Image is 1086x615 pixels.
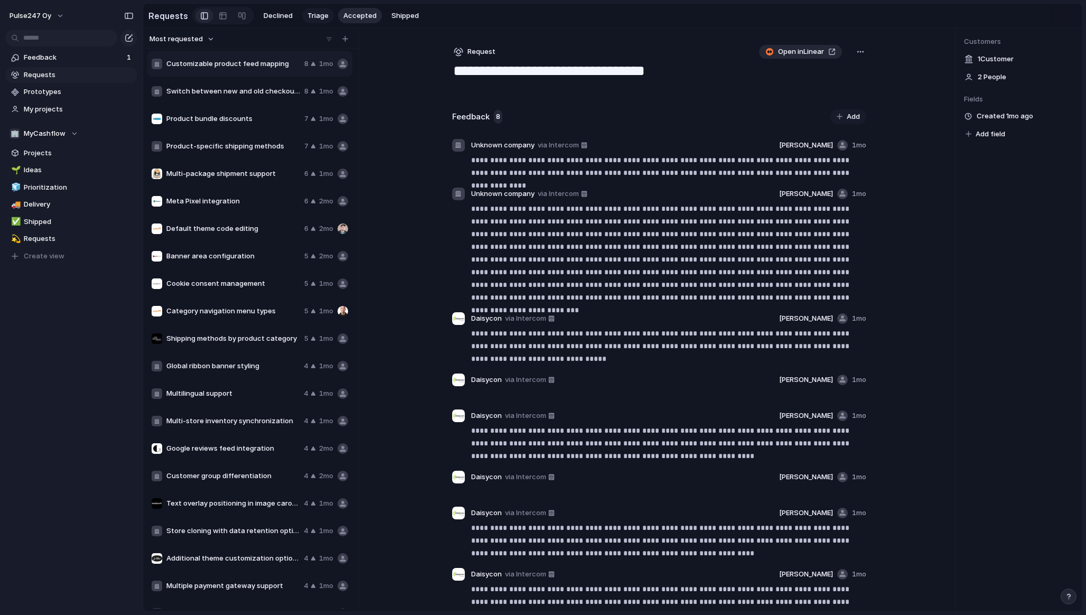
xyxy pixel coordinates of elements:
span: Feedback [24,52,124,63]
span: 1mo [852,313,866,324]
a: 🚚Delivery [5,197,137,212]
button: Accepted [338,8,382,24]
span: Daisycon [471,472,502,482]
span: Google reviews feed integration [166,443,299,454]
span: Created 1mo ago [977,111,1033,122]
span: 1mo [319,553,333,564]
span: 1mo [319,581,333,591]
span: [PERSON_NAME] [779,313,833,324]
span: 1mo [319,361,333,371]
button: 🧊 [10,182,20,193]
a: 🌱Ideas [5,162,137,178]
span: 1mo [319,526,333,536]
a: Feedback1 [5,50,137,66]
button: Declined [258,8,298,24]
span: 1mo [319,169,333,179]
button: ✅ [10,217,20,227]
h2: Requests [148,10,188,22]
span: Product-specific shipping methods [166,141,300,152]
h2: Feedback [452,111,490,123]
button: Create view [5,248,137,264]
span: via Intercom [505,472,546,482]
a: via Intercom [503,312,557,325]
span: 1mo [319,333,333,344]
span: 1mo [852,411,866,421]
span: Daisycon [471,375,502,385]
span: via Intercom [505,508,546,518]
a: My projects [5,101,137,117]
button: Add field [964,127,1007,141]
span: Daisycon [471,569,502,580]
span: Daisycon [471,313,502,324]
a: Requests [5,67,137,83]
span: 6 [304,169,308,179]
a: via Intercom [503,568,557,581]
a: via Intercom [503,471,557,483]
span: 1mo [319,59,333,69]
span: 1mo [852,375,866,385]
span: 1 Customer [978,54,1014,64]
span: Most requested [149,34,203,44]
span: 4 [304,498,308,509]
button: Request [452,45,497,59]
span: Open in Linear [778,46,824,57]
span: Store cloning with data retention options [166,526,299,536]
span: via Intercom [538,140,579,151]
span: Customizable product feed mapping [166,59,300,69]
span: 4 [304,443,308,454]
span: Category navigation menu types [166,306,300,316]
span: 2mo [319,251,333,262]
span: 1mo [319,416,333,426]
div: 🏢 [10,128,20,139]
span: 4 [304,553,308,564]
span: Multi-package shipment support [166,169,300,179]
a: 💫Requests [5,231,137,247]
span: Delivery [24,199,134,210]
span: Text overlay positioning in image carousel [166,498,299,509]
span: Shipped [391,11,419,21]
span: via Intercom [505,411,546,421]
span: Shipped [24,217,134,227]
span: 1mo [319,388,333,399]
div: 💫 [11,233,18,245]
span: Multi-store inventory synchronization [166,416,299,426]
span: Switch between new and old checkout views [166,86,300,97]
span: via Intercom [505,375,546,385]
span: My projects [24,104,134,115]
span: 4 [304,471,308,481]
a: via Intercom [503,507,557,519]
span: Multiple payment gateway support [166,581,299,591]
a: 🧊Prioritization [5,180,137,195]
span: via Intercom [538,189,579,199]
button: 🚚 [10,199,20,210]
span: Banner area configuration [166,251,300,262]
span: [PERSON_NAME] [779,140,833,151]
span: 1mo [319,278,333,289]
span: Global ribbon banner styling [166,361,299,371]
span: [PERSON_NAME] [779,508,833,518]
span: Projects [24,148,134,159]
span: MyCashflow [24,128,65,139]
span: 1mo [319,86,333,97]
div: 🌱 [11,164,18,176]
div: 🧊 [11,181,18,193]
span: 2mo [319,471,333,481]
span: [PERSON_NAME] [779,569,833,580]
span: Meta Pixel integration [166,196,300,207]
span: 5 [304,251,308,262]
span: 1mo [319,114,333,124]
span: 4 [304,388,308,399]
span: Request [467,46,495,57]
span: Additional theme customization options [166,553,299,564]
span: Daisycon [471,411,502,421]
a: ✅Shipped [5,214,137,230]
span: 8 [304,86,308,97]
span: 1mo [852,569,866,580]
span: [PERSON_NAME] [779,472,833,482]
button: Most requested [148,32,216,46]
div: ✅ [11,216,18,228]
span: Ideas [24,165,134,175]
